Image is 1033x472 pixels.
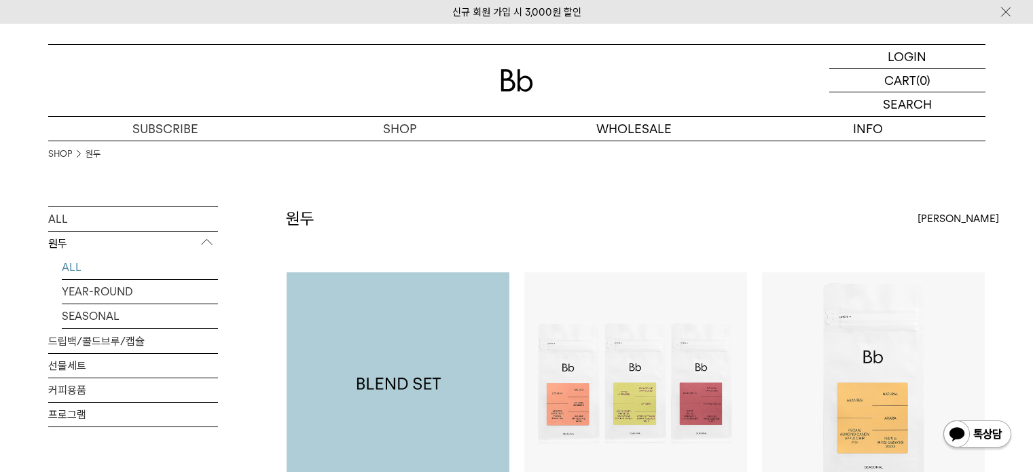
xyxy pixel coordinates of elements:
p: CART [884,69,916,92]
p: INFO [751,117,985,141]
h2: 원두 [286,207,314,230]
a: 선물세트 [48,354,218,378]
a: SUBSCRIBE [48,117,283,141]
a: 드립백/콜드브루/캡슐 [48,329,218,353]
a: 신규 회원 가입 시 3,000원 할인 [452,6,581,18]
a: 프로그램 [48,403,218,426]
img: 카카오톡 채널 1:1 채팅 버튼 [942,419,1013,452]
a: 커피용품 [48,378,218,402]
p: (0) [916,69,930,92]
a: YEAR-ROUND [62,280,218,304]
a: ALL [62,255,218,279]
p: 원두 [48,232,218,256]
a: 원두 [86,147,101,161]
span: [PERSON_NAME] [918,211,999,227]
p: WHOLESALE [517,117,751,141]
a: CART (0) [829,69,985,92]
a: LOGIN [829,45,985,69]
a: SHOP [283,117,517,141]
a: ALL [48,207,218,231]
p: SEARCH [883,92,932,116]
a: SHOP [48,147,72,161]
a: SEASONAL [62,304,218,328]
p: LOGIN [888,45,926,68]
img: 로고 [501,69,533,92]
